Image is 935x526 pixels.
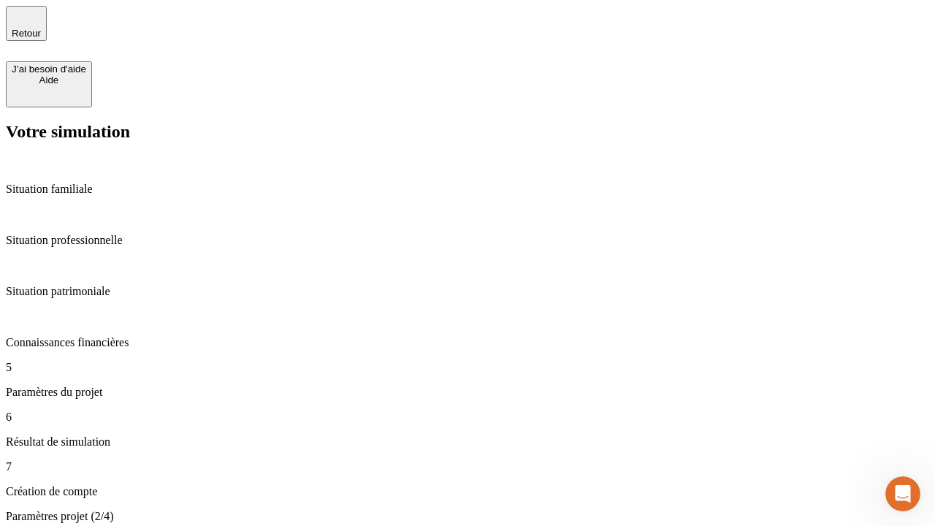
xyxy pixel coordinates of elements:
p: 7 [6,460,929,473]
button: Retour [6,6,47,41]
p: Situation professionnelle [6,234,929,247]
p: Création de compte [6,485,929,498]
div: Aide [12,75,86,85]
p: 5 [6,361,929,374]
span: Retour [12,28,41,39]
iframe: Intercom live chat [885,476,920,511]
p: Situation familiale [6,183,929,196]
h2: Votre simulation [6,122,929,142]
p: Résultat de simulation [6,435,929,449]
p: Connaissances financières [6,336,929,349]
div: J’ai besoin d'aide [12,64,86,75]
p: Paramètres projet (2/4) [6,510,929,523]
p: Paramètres du projet [6,386,929,399]
p: Situation patrimoniale [6,285,929,298]
p: 6 [6,411,929,424]
button: J’ai besoin d'aideAide [6,61,92,107]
